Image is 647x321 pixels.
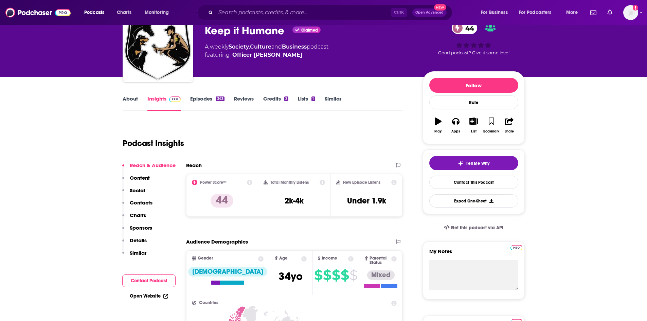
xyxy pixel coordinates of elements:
div: [DEMOGRAPHIC_DATA] [188,267,267,277]
img: Podchaser - Follow, Share and Rate Podcasts [5,6,71,19]
h2: New Episode Listens [343,180,380,185]
span: Open Advanced [415,11,444,14]
p: 44 [211,194,233,208]
button: Apps [447,113,465,138]
p: Details [130,237,147,244]
span: Countries [199,301,218,305]
p: Social [130,187,145,194]
button: Play [429,113,447,138]
button: open menu [561,7,586,18]
a: InsightsPodchaser Pro [147,95,181,111]
div: Share [505,129,514,133]
button: open menu [140,7,178,18]
h2: Audience Demographics [186,238,248,245]
h2: Power Score™ [200,180,227,185]
img: Podchaser Pro [510,245,522,250]
span: and [271,43,282,50]
span: Logged in as WesBurdett [623,5,638,20]
h3: 2k-4k [285,196,304,206]
span: 34 yo [278,270,303,283]
img: Keep it Humane [124,13,192,81]
span: For Business [481,8,508,17]
button: Details [122,237,147,250]
div: 343 [216,96,224,101]
div: Bookmark [483,129,499,133]
svg: Add a profile image [633,5,638,11]
h2: Total Monthly Listens [270,180,309,185]
span: Tell Me Why [466,161,489,166]
button: Charts [122,212,146,225]
a: Charts [112,7,136,18]
button: Show profile menu [623,5,638,20]
h2: Reach [186,162,202,168]
img: Podchaser Pro [169,96,181,102]
div: 1 [311,96,315,101]
a: Reviews [234,95,254,111]
button: Open AdvancedNew [412,8,447,17]
span: $ [349,270,357,281]
img: User Profile [623,5,638,20]
button: Sponsors [122,225,152,237]
p: Sponsors [130,225,152,231]
h3: Under 1.9k [347,196,386,206]
a: Contact This Podcast [429,176,518,189]
div: 2 [284,96,288,101]
button: Content [122,175,150,187]
a: Culture [250,43,271,50]
button: Bookmark [483,113,500,138]
span: Parental Status [370,256,390,265]
button: List [465,113,482,138]
div: 44Good podcast? Give it some love! [423,18,525,60]
span: 44 [459,22,478,34]
div: Play [434,129,442,133]
span: $ [332,270,340,281]
a: Show notifications dropdown [588,7,599,18]
span: Age [279,256,288,261]
button: Social [122,187,145,200]
input: Search podcasts, credits, & more... [216,7,391,18]
span: Gender [198,256,213,261]
div: Rate [429,95,518,109]
img: tell me why sparkle [458,161,463,166]
button: Reach & Audience [122,162,176,175]
a: Get this podcast via API [438,219,509,236]
h1: Podcast Insights [123,138,184,148]
span: Monitoring [145,8,169,17]
span: , [249,43,250,50]
span: For Podcasters [519,8,552,17]
div: List [471,129,477,133]
a: Similar [325,95,341,111]
a: Business [282,43,307,50]
a: Pro website [510,244,522,250]
button: open menu [79,7,113,18]
button: tell me why sparkleTell Me Why [429,156,518,170]
button: open menu [476,7,516,18]
button: Contacts [122,199,152,212]
div: Search podcasts, credits, & more... [203,5,459,20]
div: A weekly podcast [205,43,328,59]
span: More [566,8,578,17]
button: Contact Podcast [122,274,176,287]
p: Similar [130,250,146,256]
a: 44 [452,22,478,34]
a: About [123,95,138,111]
div: Officer [PERSON_NAME] [232,51,302,59]
span: $ [323,270,331,281]
span: New [434,4,446,11]
p: Content [130,175,150,181]
a: Credits2 [263,95,288,111]
a: Lists1 [298,95,315,111]
label: My Notes [429,248,518,260]
button: Export One-Sheet [429,194,518,208]
button: open menu [515,7,561,18]
a: Episodes343 [190,95,224,111]
p: Charts [130,212,146,218]
span: Podcasts [84,8,104,17]
span: Claimed [301,29,318,32]
button: Share [500,113,518,138]
p: Contacts [130,199,152,206]
span: Ctrl K [391,8,407,17]
div: Mixed [367,270,395,280]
